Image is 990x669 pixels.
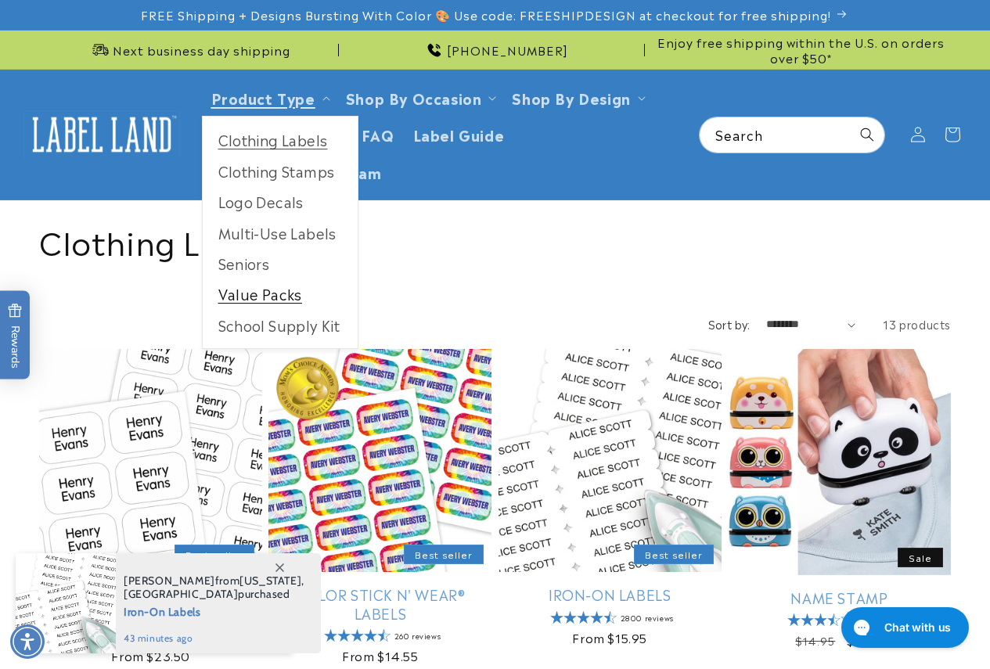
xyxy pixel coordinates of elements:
[413,125,505,143] span: Label Guide
[499,585,722,603] a: Iron-On Labels
[124,574,304,601] span: from , purchased
[833,602,974,653] iframe: Gorgias live chat messenger
[203,186,358,217] a: Logo Decals
[239,574,301,588] span: [US_STATE]
[883,316,951,332] span: 13 products
[141,7,831,23] span: FREE Shipping + Designs Bursting With Color 🎨 Use code: FREESHIPDESIGN at checkout for free shipp...
[23,110,180,159] img: Label Land
[203,156,358,186] a: Clothing Stamps
[337,79,503,116] summary: Shop By Occasion
[502,79,651,116] summary: Shop By Design
[203,279,358,309] a: Value Packs
[39,220,951,261] h1: Clothing Labels
[404,116,514,153] a: Label Guide
[124,587,238,601] span: [GEOGRAPHIC_DATA]
[352,116,404,153] a: FAQ
[203,310,358,340] a: School Supply Kit
[10,624,45,659] div: Accessibility Menu
[203,218,358,248] a: Multi-Use Labels
[39,31,339,69] div: Announcement
[447,42,568,58] span: [PHONE_NUMBER]
[850,117,884,152] button: Search
[8,303,23,368] span: Rewards
[203,248,358,279] a: Seniors
[202,79,337,116] summary: Product Type
[124,601,304,620] span: Iron-On Labels
[362,125,394,143] span: FAQ
[18,104,186,164] a: Label Land
[651,34,951,65] span: Enjoy free shipping within the U.S. on orders over $50*
[203,124,358,155] a: Clothing Labels
[211,87,315,108] a: Product Type
[268,585,491,622] a: Color Stick N' Wear® Labels
[345,31,645,69] div: Announcement
[13,544,198,591] iframe: Sign Up via Text for Offers
[651,31,951,69] div: Announcement
[728,588,951,606] a: Name Stamp
[113,42,290,58] span: Next business day shipping
[512,87,630,108] a: Shop By Design
[346,88,482,106] span: Shop By Occasion
[708,316,751,332] label: Sort by:
[124,631,304,646] span: 43 minutes ago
